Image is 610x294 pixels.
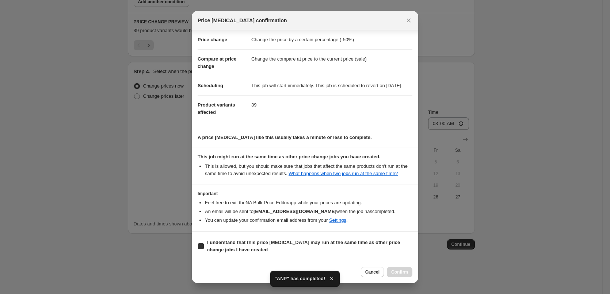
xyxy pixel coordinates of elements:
h3: Important [198,191,412,197]
button: Close [404,15,414,26]
b: A price [MEDICAL_DATA] like this usually takes a minute or less to complete. [198,135,372,140]
a: What happens when two jobs run at the same time? [289,171,398,176]
dd: Change the price by a certain percentage (-50%) [251,30,412,49]
b: This job might run at the same time as other price change jobs you have created. [198,154,381,159]
button: Cancel [361,267,384,277]
a: Settings [329,217,346,223]
li: This is allowed, but you should make sure that jobs that affect the same products don ' t run at ... [205,163,412,177]
span: Price [MEDICAL_DATA] confirmation [198,17,287,24]
li: An email will be sent to when the job has completed . [205,208,412,215]
span: Scheduling [198,83,223,88]
dd: This job will start immediately. This job is scheduled to revert on [DATE]. [251,76,412,95]
dd: Change the compare at price to the current price (sale) [251,49,412,69]
b: I understand that this price [MEDICAL_DATA] may run at the same time as other price change jobs I... [207,240,400,252]
dd: 39 [251,95,412,115]
span: "ANP" has completed! [275,275,325,282]
li: You can update your confirmation email address from your . [205,217,412,224]
b: [EMAIL_ADDRESS][DOMAIN_NAME] [253,209,336,214]
li: Feel free to exit the NA Bulk Price Editor app while your prices are updating. [205,199,412,206]
span: Price change [198,37,227,42]
span: Product variants affected [198,102,235,115]
span: Cancel [365,269,380,275]
span: Compare at price change [198,56,236,69]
